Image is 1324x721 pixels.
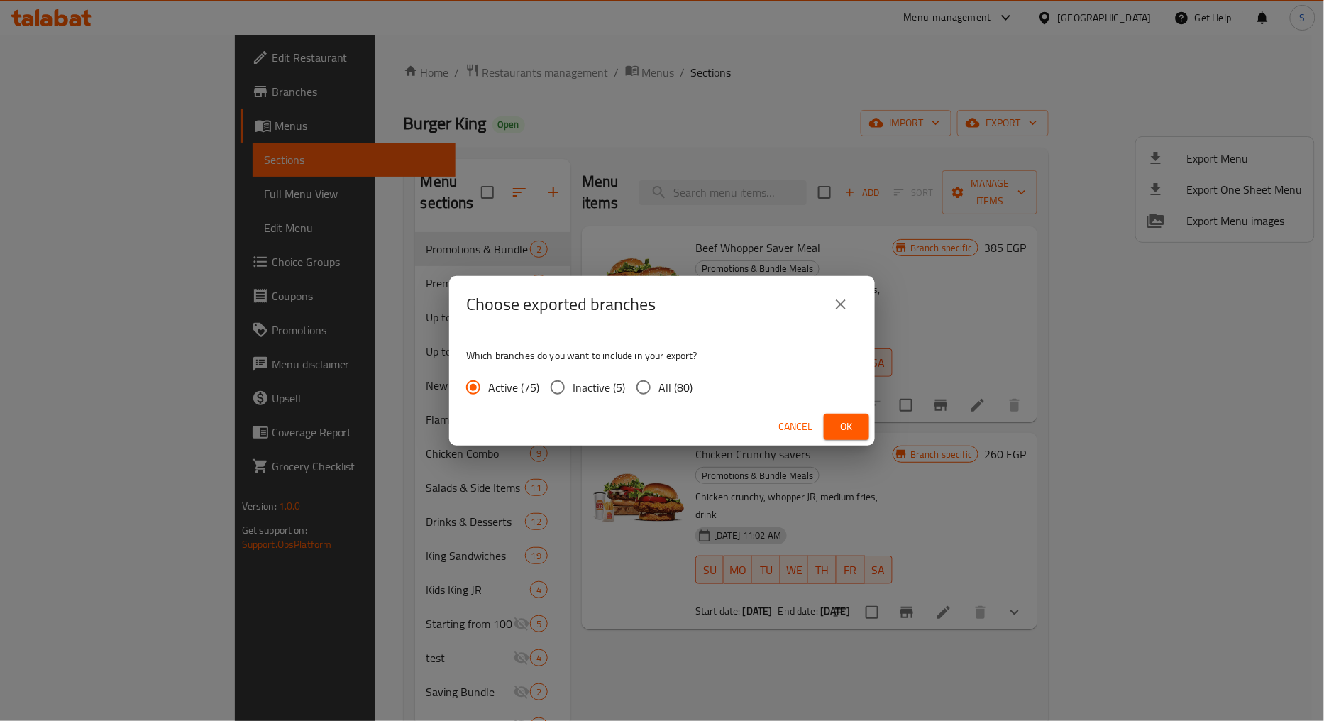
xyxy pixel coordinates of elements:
span: Ok [835,418,858,436]
p: Which branches do you want to include in your export? [466,348,858,363]
button: close [824,287,858,321]
span: Inactive (5) [573,379,625,396]
button: Cancel [773,414,818,440]
span: Cancel [778,418,812,436]
span: Active (75) [488,379,539,396]
span: All (80) [658,379,693,396]
h2: Choose exported branches [466,293,656,316]
button: Ok [824,414,869,440]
